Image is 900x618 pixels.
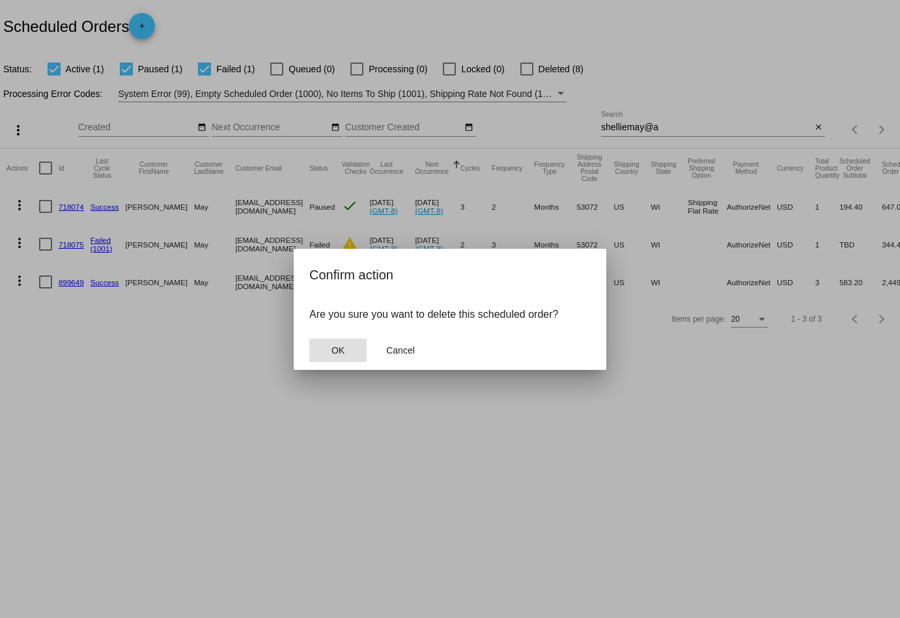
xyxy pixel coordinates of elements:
[309,309,591,320] p: Are you sure you want to delete this scheduled order?
[386,345,415,356] span: Cancel
[331,345,345,356] span: OK
[372,339,429,362] button: Close dialog
[309,339,367,362] button: Close dialog
[309,264,591,285] h2: Confirm action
